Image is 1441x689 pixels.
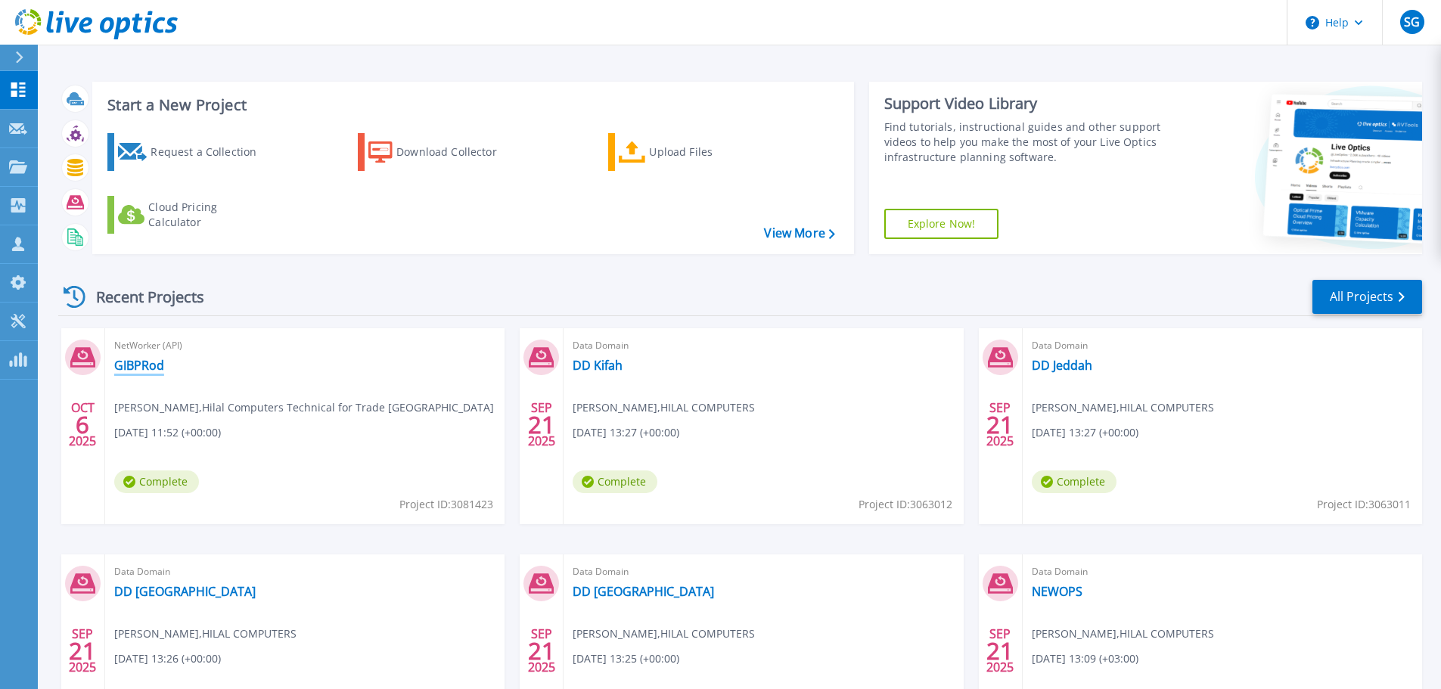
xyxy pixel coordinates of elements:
[396,137,517,167] div: Download Collector
[573,470,657,493] span: Complete
[528,644,555,657] span: 21
[148,200,269,230] div: Cloud Pricing Calculator
[1032,424,1138,441] span: [DATE] 13:27 (+00:00)
[1032,399,1214,416] span: [PERSON_NAME] , HILAL COMPUTERS
[68,397,97,452] div: OCT 2025
[573,358,623,373] a: DD Kifah
[884,94,1166,113] div: Support Video Library
[649,137,770,167] div: Upload Files
[68,623,97,678] div: SEP 2025
[573,584,714,599] a: DD [GEOGRAPHIC_DATA]
[1404,16,1420,28] span: SG
[884,209,999,239] a: Explore Now!
[1032,470,1116,493] span: Complete
[573,337,954,354] span: Data Domain
[1032,337,1413,354] span: Data Domain
[114,584,256,599] a: DD [GEOGRAPHIC_DATA]
[528,418,555,431] span: 21
[1312,280,1422,314] a: All Projects
[608,133,777,171] a: Upload Files
[107,133,276,171] a: Request a Collection
[1032,358,1092,373] a: DD Jeddah
[986,644,1014,657] span: 21
[76,418,89,431] span: 6
[764,226,834,241] a: View More
[573,625,755,642] span: [PERSON_NAME] , HILAL COMPUTERS
[114,358,164,373] a: GIBPRod
[986,623,1014,678] div: SEP 2025
[114,563,495,580] span: Data Domain
[573,563,954,580] span: Data Domain
[573,399,755,416] span: [PERSON_NAME] , HILAL COMPUTERS
[114,424,221,441] span: [DATE] 11:52 (+00:00)
[573,650,679,667] span: [DATE] 13:25 (+00:00)
[107,97,834,113] h3: Start a New Project
[114,337,495,354] span: NetWorker (API)
[573,424,679,441] span: [DATE] 13:27 (+00:00)
[859,496,952,513] span: Project ID: 3063012
[151,137,272,167] div: Request a Collection
[986,418,1014,431] span: 21
[884,119,1166,165] div: Find tutorials, instructional guides and other support videos to help you make the most of your L...
[527,397,556,452] div: SEP 2025
[114,625,297,642] span: [PERSON_NAME] , HILAL COMPUTERS
[114,399,494,416] span: [PERSON_NAME] , Hilal Computers Technical for Trade [GEOGRAPHIC_DATA]
[69,644,96,657] span: 21
[1032,625,1214,642] span: [PERSON_NAME] , HILAL COMPUTERS
[1317,496,1411,513] span: Project ID: 3063011
[527,623,556,678] div: SEP 2025
[1032,563,1413,580] span: Data Domain
[114,650,221,667] span: [DATE] 13:26 (+00:00)
[1032,584,1082,599] a: NEWOPS
[58,278,225,315] div: Recent Projects
[114,470,199,493] span: Complete
[986,397,1014,452] div: SEP 2025
[399,496,493,513] span: Project ID: 3081423
[358,133,526,171] a: Download Collector
[107,196,276,234] a: Cloud Pricing Calculator
[1032,650,1138,667] span: [DATE] 13:09 (+03:00)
